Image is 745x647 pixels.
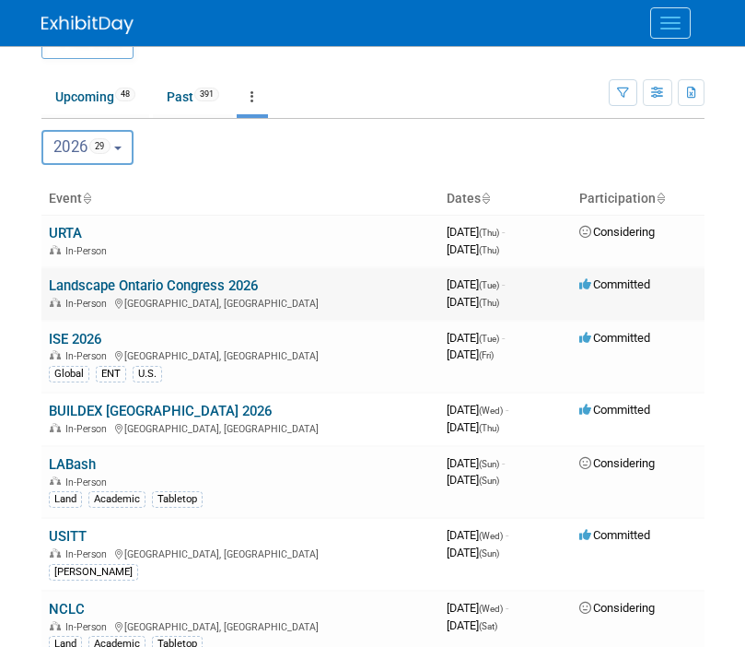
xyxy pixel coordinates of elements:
[49,456,96,473] a: LABash
[65,350,112,362] span: In-Person
[50,621,61,630] img: In-Person Event
[572,183,704,215] th: Participation
[41,16,134,34] img: ExhibitDay
[49,420,432,435] div: [GEOGRAPHIC_DATA], [GEOGRAPHIC_DATA]
[579,225,655,239] span: Considering
[152,491,203,508] div: Tabletop
[50,548,61,558] img: In-Person Event
[41,130,134,165] button: 202629
[506,528,508,542] span: -
[53,137,111,156] span: 2026
[650,7,691,39] button: Menu
[447,403,508,417] span: [DATE]
[50,245,61,254] img: In-Person Event
[49,277,258,294] a: Landscape Ontario Congress 2026
[447,546,499,559] span: [DATE]
[502,225,505,239] span: -
[49,618,432,633] div: [GEOGRAPHIC_DATA], [GEOGRAPHIC_DATA]
[447,225,505,239] span: [DATE]
[479,228,499,238] span: (Thu)
[49,403,272,419] a: BUILDEX [GEOGRAPHIC_DATA] 2026
[502,456,505,470] span: -
[479,334,499,344] span: (Tue)
[506,403,508,417] span: -
[479,531,503,541] span: (Wed)
[89,138,111,154] span: 29
[579,601,655,615] span: Considering
[194,88,219,101] span: 391
[49,601,85,618] a: NCLC
[506,601,508,615] span: -
[447,528,508,542] span: [DATE]
[447,347,494,361] span: [DATE]
[439,183,572,215] th: Dates
[65,548,112,560] span: In-Person
[579,528,650,542] span: Committed
[133,366,162,382] div: U.S.
[65,245,112,257] span: In-Person
[50,350,61,359] img: In-Person Event
[479,604,503,614] span: (Wed)
[479,621,497,631] span: (Sat)
[502,331,505,345] span: -
[656,191,665,206] a: Sort by Participation Type
[479,423,499,433] span: (Thu)
[88,491,146,508] div: Academic
[49,225,82,241] a: URTA
[41,79,149,114] a: Upcoming48
[447,295,499,309] span: [DATE]
[49,528,87,545] a: USITT
[65,621,112,633] span: In-Person
[50,298,61,307] img: In-Person Event
[447,618,497,632] span: [DATE]
[447,277,505,291] span: [DATE]
[115,88,135,101] span: 48
[49,564,138,581] div: [PERSON_NAME]
[65,298,112,310] span: In-Person
[50,423,61,432] img: In-Person Event
[479,280,499,290] span: (Tue)
[479,245,499,255] span: (Thu)
[479,406,503,416] span: (Wed)
[479,459,499,469] span: (Sun)
[481,191,490,206] a: Sort by Start Date
[447,456,505,470] span: [DATE]
[447,601,508,615] span: [DATE]
[447,242,499,256] span: [DATE]
[579,331,650,345] span: Committed
[41,183,439,215] th: Event
[49,491,82,508] div: Land
[49,366,89,382] div: Global
[579,403,650,417] span: Committed
[82,191,91,206] a: Sort by Event Name
[479,548,499,559] span: (Sun)
[49,295,432,310] div: [GEOGRAPHIC_DATA], [GEOGRAPHIC_DATA]
[49,347,432,362] div: [GEOGRAPHIC_DATA], [GEOGRAPHIC_DATA]
[479,298,499,308] span: (Thu)
[49,546,432,560] div: [GEOGRAPHIC_DATA], [GEOGRAPHIC_DATA]
[479,476,499,486] span: (Sun)
[447,420,499,434] span: [DATE]
[579,456,655,470] span: Considering
[49,331,101,347] a: ISE 2026
[502,277,505,291] span: -
[65,476,112,488] span: In-Person
[65,423,112,435] span: In-Person
[579,277,650,291] span: Committed
[96,366,126,382] div: ENT
[50,476,61,486] img: In-Person Event
[479,350,494,360] span: (Fri)
[153,79,233,114] a: Past391
[447,331,505,345] span: [DATE]
[447,473,499,487] span: [DATE]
